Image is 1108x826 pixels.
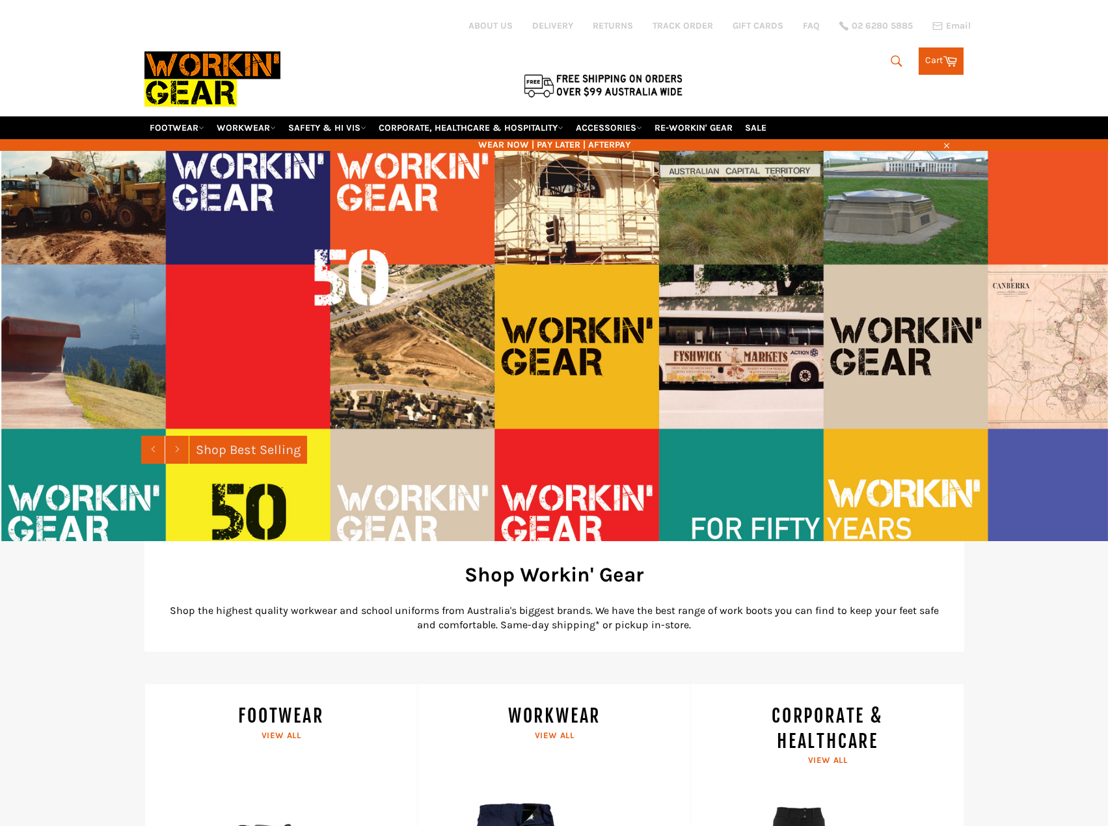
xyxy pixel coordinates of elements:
[733,20,783,32] a: GIFT CARDS
[468,20,513,32] a: ABOUT US
[740,116,772,139] a: SALE
[144,139,964,151] span: WEAR NOW | PAY LATER | AFTERPAY
[164,561,945,589] h2: Shop Workin' Gear
[803,20,820,32] a: FAQ
[593,20,633,32] a: RETURNS
[144,116,209,139] a: FOOTWEAR
[164,604,945,632] p: Shop the highest quality workwear and school uniforms from Australia's biggest brands. We have th...
[852,21,913,31] span: 02 6280 5885
[532,20,573,32] a: DELIVERY
[649,116,738,139] a: RE-WORKIN' GEAR
[189,436,307,464] a: Shop Best Selling
[144,42,280,116] img: Workin Gear leaders in Workwear, Safety Boots, PPE, Uniforms. Australia's No.1 in Workwear
[373,116,569,139] a: CORPORATE, HEALTHCARE & HOSPITALITY
[839,21,913,31] a: 02 6280 5885
[932,21,971,31] a: Email
[211,116,281,139] a: WORKWEAR
[919,47,964,75] a: Cart
[946,21,971,31] span: Email
[571,116,647,139] a: ACCESSORIES
[283,116,372,139] a: SAFETY & HI VIS
[522,72,684,99] img: Flat $9.95 shipping Australia wide
[653,20,713,32] a: TRACK ORDER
